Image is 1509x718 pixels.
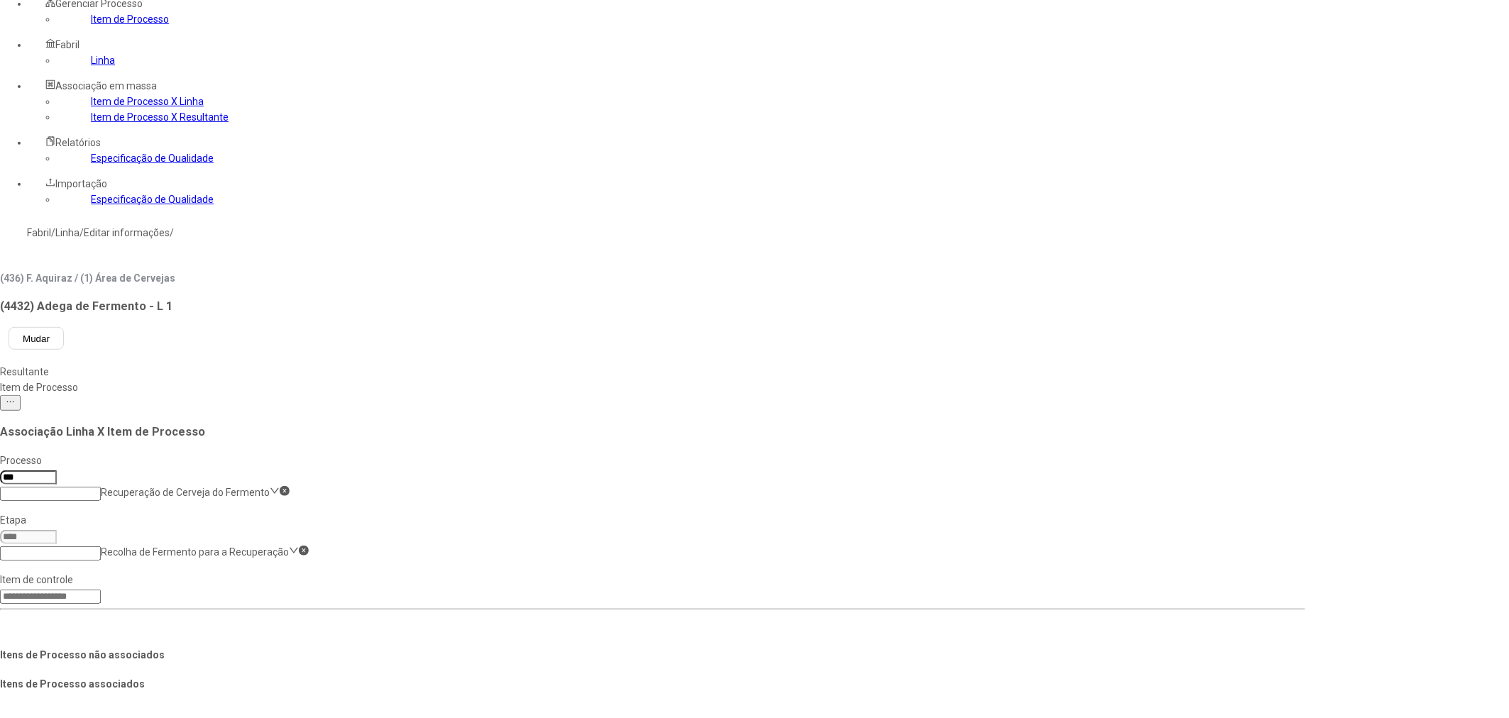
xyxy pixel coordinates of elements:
[84,227,170,238] a: Editar informações
[79,227,84,238] nz-breadcrumb-separator: /
[27,227,51,238] a: Fabril
[91,194,214,205] a: Especificação de Qualidade
[91,111,229,123] a: Item de Processo X Resultante
[91,153,214,164] a: Especificação de Qualidade
[55,227,79,238] a: Linha
[55,178,107,189] span: Importação
[9,327,64,350] button: Mudar
[55,137,101,148] span: Relatórios
[101,546,289,558] nz-select-item: Recolha de Fermento para a Recuperação
[55,39,79,50] span: Fabril
[101,487,270,498] nz-select-item: Recuperação de Cerveja do Fermento
[91,13,169,25] a: Item de Processo
[23,333,50,344] span: Mudar
[170,227,174,238] nz-breadcrumb-separator: /
[91,55,115,66] a: Linha
[91,96,204,107] a: Item de Processo X Linha
[51,227,55,238] nz-breadcrumb-separator: /
[55,80,157,92] span: Associação em massa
